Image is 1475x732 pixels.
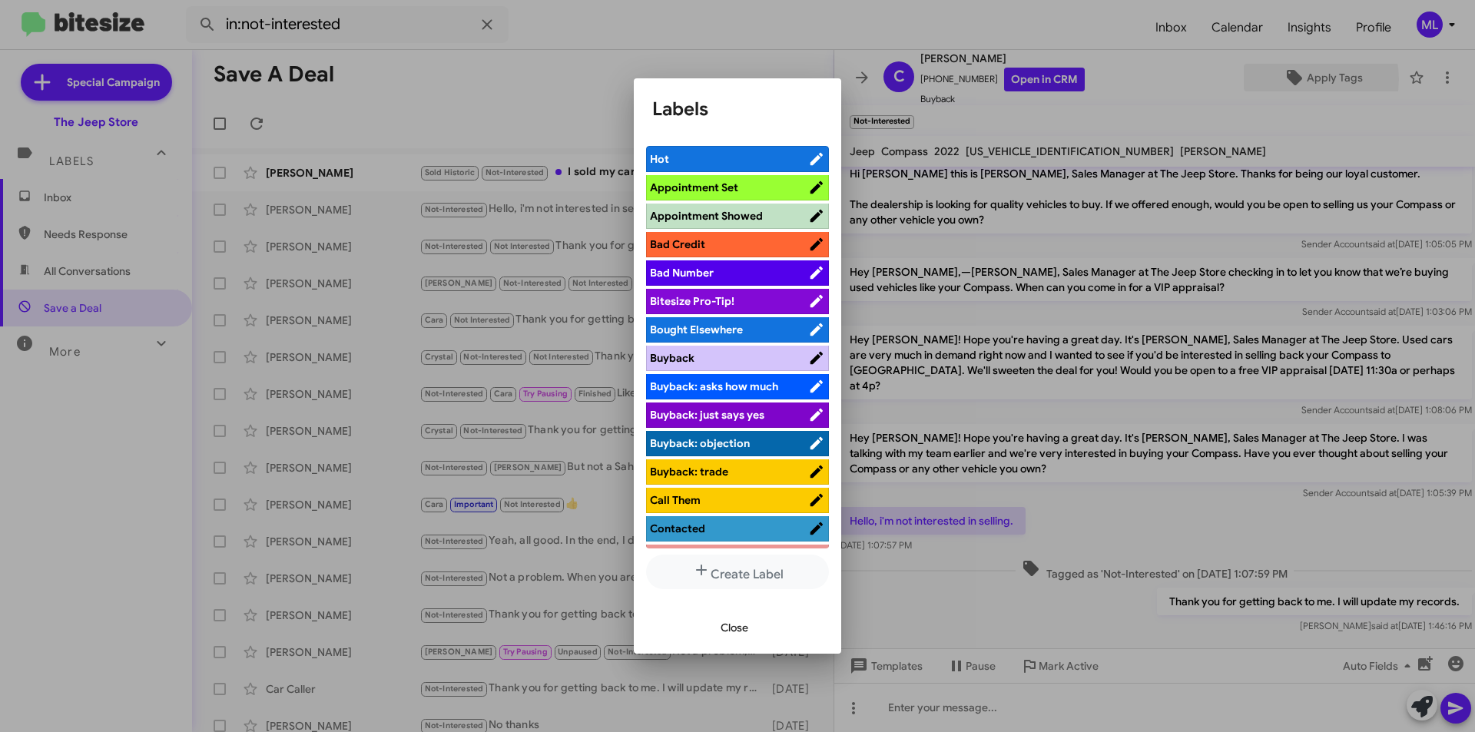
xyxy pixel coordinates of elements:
[650,493,701,507] span: Call Them
[650,323,743,336] span: Bought Elsewhere
[650,465,728,479] span: Buyback: trade
[650,294,734,308] span: Bitesize Pro-Tip!
[650,181,738,194] span: Appointment Set
[646,555,829,589] button: Create Label
[650,209,763,223] span: Appointment Showed
[650,436,750,450] span: Buyback: objection
[721,614,748,641] span: Close
[652,97,823,121] h1: Labels
[650,408,764,422] span: Buyback: just says yes
[708,614,761,641] button: Close
[650,351,694,365] span: Buyback
[650,152,669,166] span: Hot
[650,379,778,393] span: Buyback: asks how much
[650,522,705,535] span: Contacted
[650,266,714,280] span: Bad Number
[650,237,705,251] span: Bad Credit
